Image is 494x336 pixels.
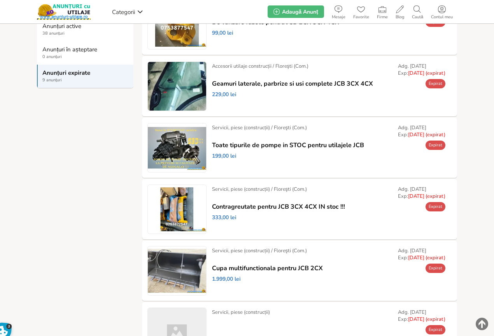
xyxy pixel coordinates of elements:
span: 333,00 lei [212,214,236,221]
span: 9 anunțuri [42,77,129,83]
a: Blog [392,4,408,19]
span: Categorii [112,8,135,16]
span: [DATE] (expirat) [408,70,445,77]
a: Firme [373,4,392,19]
span: Expirat [429,327,442,332]
div: Servicii, piese (construcții) [212,309,270,316]
div: Adg. [DATE] Exp: [398,124,445,138]
span: Caută [408,15,427,19]
span: Expirat [429,204,442,209]
a: Favorite [349,4,373,19]
img: Toate tipurile de pompe in STOC pentru utilajele JCB [148,123,206,172]
div: Servicii, piese (construcții) / Floreşti (Com.) [212,247,307,254]
div: Servicii, piese (construcții) / Floreşti (Com.) [212,186,307,193]
span: Firme [373,15,392,19]
span: Favorite [349,15,373,19]
div: Adg. [DATE] Exp: [398,63,445,77]
a: Cupa multifunctionala pentru JCB 2CX [212,265,323,272]
span: Blog [392,15,408,19]
strong: Anunțuri expirate [42,69,129,76]
span: Contul meu [427,15,457,19]
a: Adaugă Anunț [268,5,324,18]
span: 0 anunțuri [42,54,129,60]
a: Geamuri laterale, parbrize si usi complete JCB 3CX 4CX [212,80,373,87]
span: 99,00 lei [212,30,233,37]
span: 3 [6,324,12,329]
a: Mesaje [328,4,349,19]
div: Adg. [DATE] Exp: [398,309,445,323]
img: Contragreutate pentru JCB 3CX 4CX IN stoc !!! [148,185,206,234]
strong: Anunțuri în așteptare [42,46,129,53]
a: Caută [408,4,427,19]
span: Expirat [429,81,442,86]
img: Geamuri laterale, parbrize si usi complete JCB 3CX 4CX [148,62,206,111]
div: Adg. [DATE] Exp: [398,247,445,261]
a: Toate tipurile de pompe in STOC pentru utilajele JCB [212,142,364,149]
strong: Anunțuri active [42,23,129,30]
div: Adg. [DATE] Exp: [398,186,445,200]
span: Adaugă Anunț [282,8,318,16]
span: [DATE] (expirat) [408,193,445,200]
span: 199,00 lei [212,153,236,160]
span: Mesaje [328,15,349,19]
span: Expirat [429,265,442,271]
a: Anunțuri în așteptare 0 anunțuri [37,41,133,65]
span: 38 anunțuri [42,30,129,37]
span: 229,00 lei [212,91,236,98]
div: Servicii, piese (construcții) / Floreşti (Com.) [212,124,307,131]
div: Accesorii utilaje construcții / Floreşti (Com.) [212,63,308,70]
img: scroll-to-top.png [476,318,488,330]
span: [DATE] (expirat) [408,254,445,261]
a: Anunțuri expirate 9 anunțuri [37,65,133,88]
img: Cupa multifunctionala pentru JCB 2CX [148,246,206,295]
img: Anunturi-Utilaje.RO [37,4,91,19]
a: Categorii [110,6,145,18]
a: Anunțuri active 38 anunțuri [37,18,133,41]
a: Contul meu [427,4,457,19]
span: 1.999,00 lei [212,276,241,283]
a: Contragreutate pentru JCB 3CX 4CX IN stoc !!! [212,203,345,210]
span: [DATE] (expirat) [408,131,445,138]
span: [DATE] (expirat) [408,316,445,323]
span: Expirat [429,142,442,148]
img: De vanzare fuzete pentru JCB 2CX 3CX 4CX [148,0,206,49]
a: De vanzare fuzete pentru JCB 2CX 3CX 4CX [212,19,339,26]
